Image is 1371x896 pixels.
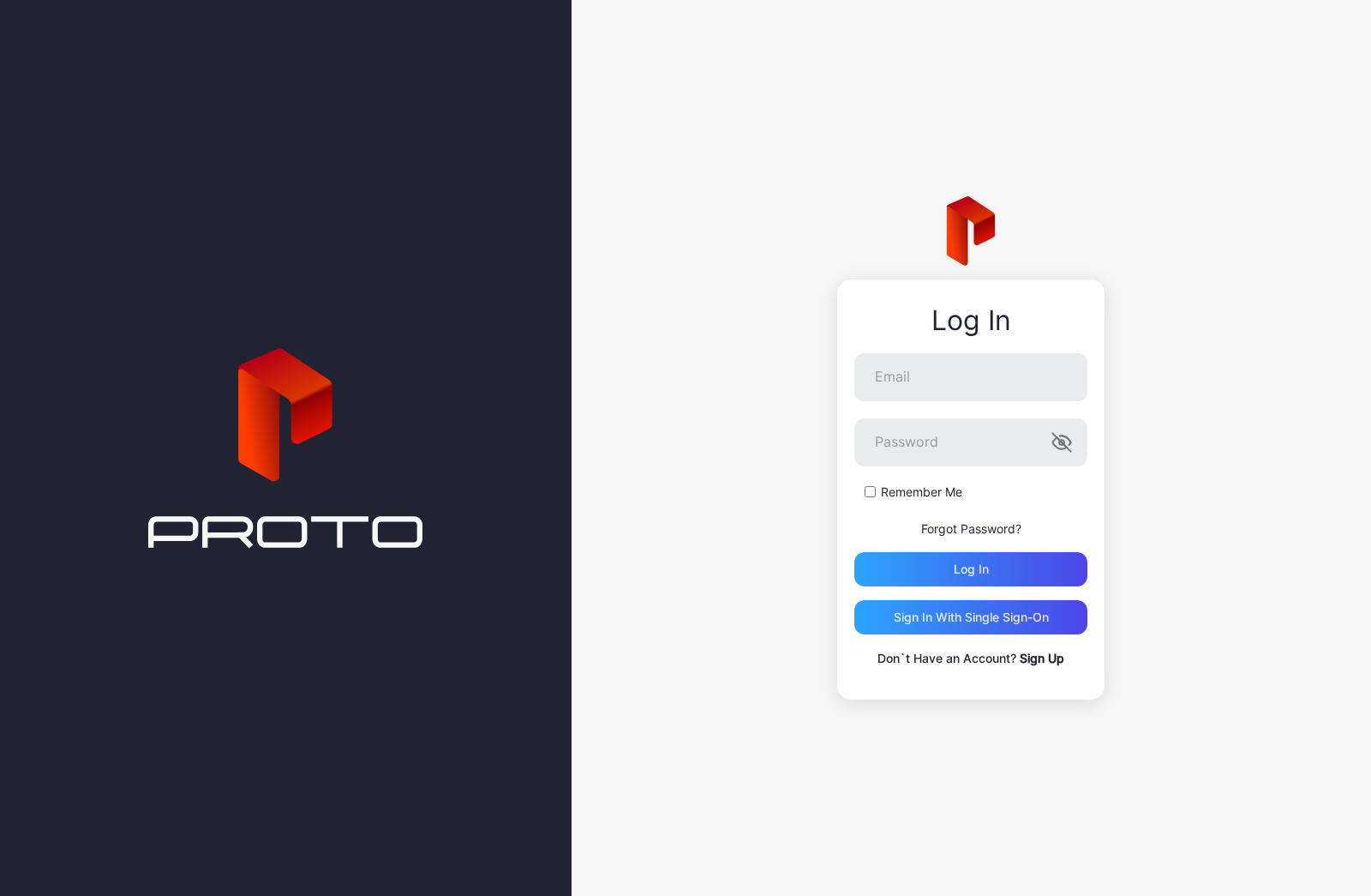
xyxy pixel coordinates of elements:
[1051,432,1072,453] button: Password
[854,353,1087,401] input: Email
[854,648,1087,669] p: Don`t Have an Account?
[854,305,1087,336] div: Log In
[894,610,1049,624] div: Sign in With Single Sign-On
[954,562,989,576] div: Log in
[921,521,1021,536] a: Forgot Password?
[854,552,1087,586] button: Log in
[854,600,1087,634] button: Sign in With Single Sign-On
[1020,651,1064,665] a: Sign Up
[854,418,1087,466] input: Password
[881,484,962,501] label: Remember Me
